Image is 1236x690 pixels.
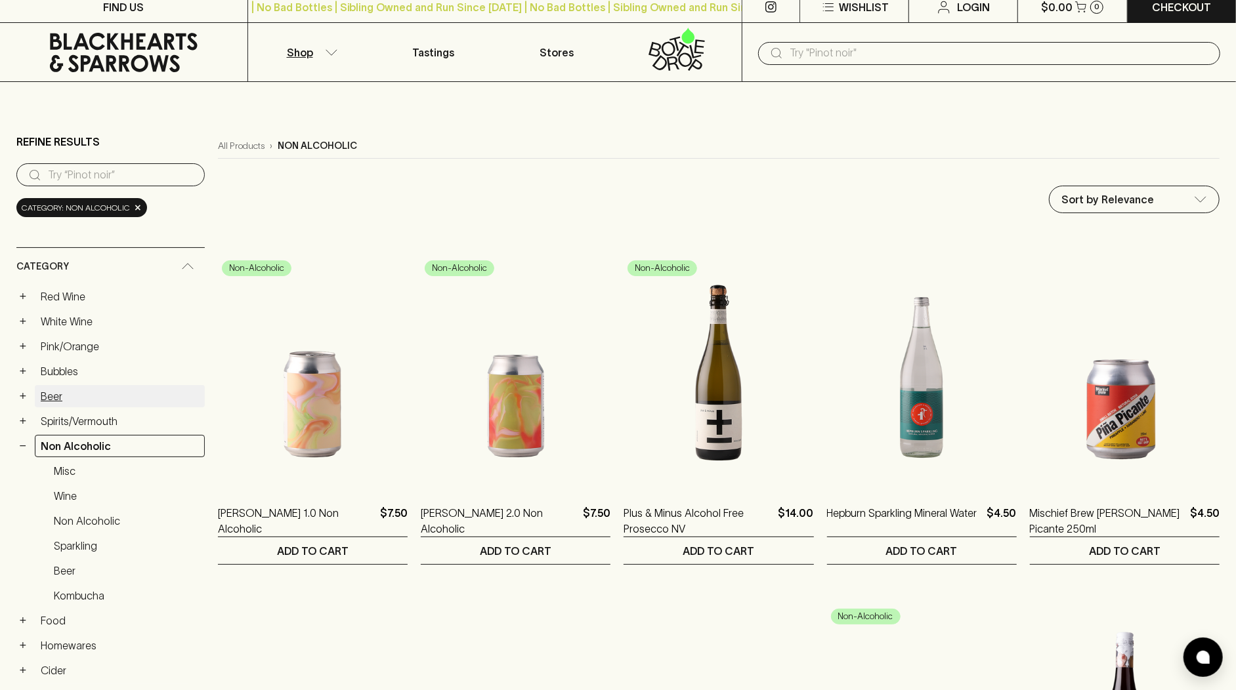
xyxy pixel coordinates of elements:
[583,505,610,537] p: $7.50
[495,23,618,81] a: Stores
[1089,543,1161,559] p: ADD TO CART
[287,45,313,60] p: Shop
[16,340,30,353] button: +
[790,43,1210,64] input: Try "Pinot noir"
[1197,651,1210,664] img: bubble-icon
[540,45,574,60] p: Stores
[48,165,194,186] input: Try “Pinot noir”
[987,505,1017,537] p: $4.50
[421,256,610,485] img: TINA 2.0 Non Alcoholic
[1190,505,1220,537] p: $4.50
[48,559,205,582] a: Beer
[827,505,977,537] a: Hepburn Sparkling Mineral Water
[421,505,578,537] a: [PERSON_NAME] 2.0 Non Alcoholic
[1061,192,1154,207] p: Sort by Relevance
[35,360,205,382] a: Bubbles
[886,543,958,559] p: ADD TO CART
[16,365,30,378] button: +
[827,537,1017,564] button: ADD TO CART
[1050,186,1219,213] div: Sort by Relevance
[35,310,205,333] a: White Wine
[277,543,349,559] p: ADD TO CART
[421,537,610,564] button: ADD TO CART
[35,609,205,632] a: Food
[134,201,142,214] span: ×
[35,335,205,357] a: Pink/Orange
[1030,537,1220,564] button: ADD TO CART
[16,639,30,652] button: +
[48,510,205,532] a: Non Alcoholic
[16,439,30,453] button: −
[35,385,205,407] a: Beer
[16,258,69,275] span: Category
[218,139,265,153] a: All Products
[1030,256,1220,485] img: Mischief Brew Pina Picante 250ml
[16,290,30,303] button: +
[35,285,205,308] a: Red Wine
[48,535,205,557] a: Sparkling
[278,139,357,153] p: non alcoholic
[16,614,30,627] button: +
[480,543,551,559] p: ADD TO CART
[35,659,205,681] a: Cider
[48,460,205,482] a: Misc
[248,23,372,81] button: Shop
[35,634,205,657] a: Homewares
[16,248,205,285] div: Category
[35,435,205,457] a: Non Alcoholic
[218,537,408,564] button: ADD TO CART
[48,485,205,507] a: Wine
[16,390,30,403] button: +
[412,45,454,60] p: Tastings
[827,256,1017,485] img: Hepburn Sparkling Mineral Water
[683,543,754,559] p: ADD TO CART
[778,505,814,537] p: $14.00
[1030,505,1185,537] a: Mischief Brew [PERSON_NAME] Picante 250ml
[218,505,375,537] a: [PERSON_NAME] 1.0 Non Alcoholic
[35,410,205,432] a: Spirits/Vermouth
[22,201,130,214] span: Category: non alcoholic
[624,505,773,537] a: Plus & Minus Alcohol Free Prosecco NV
[48,584,205,607] a: Kombucha
[16,415,30,428] button: +
[270,139,272,153] p: ›
[16,134,100,150] p: Refine Results
[1094,3,1099,10] p: 0
[16,315,30,328] button: +
[218,256,408,485] img: TINA 1.0 Non Alcoholic
[380,505,408,537] p: $7.50
[624,256,813,485] img: Plus & Minus Alcohol Free Prosecco NV
[372,23,495,81] a: Tastings
[16,664,30,677] button: +
[624,537,813,564] button: ADD TO CART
